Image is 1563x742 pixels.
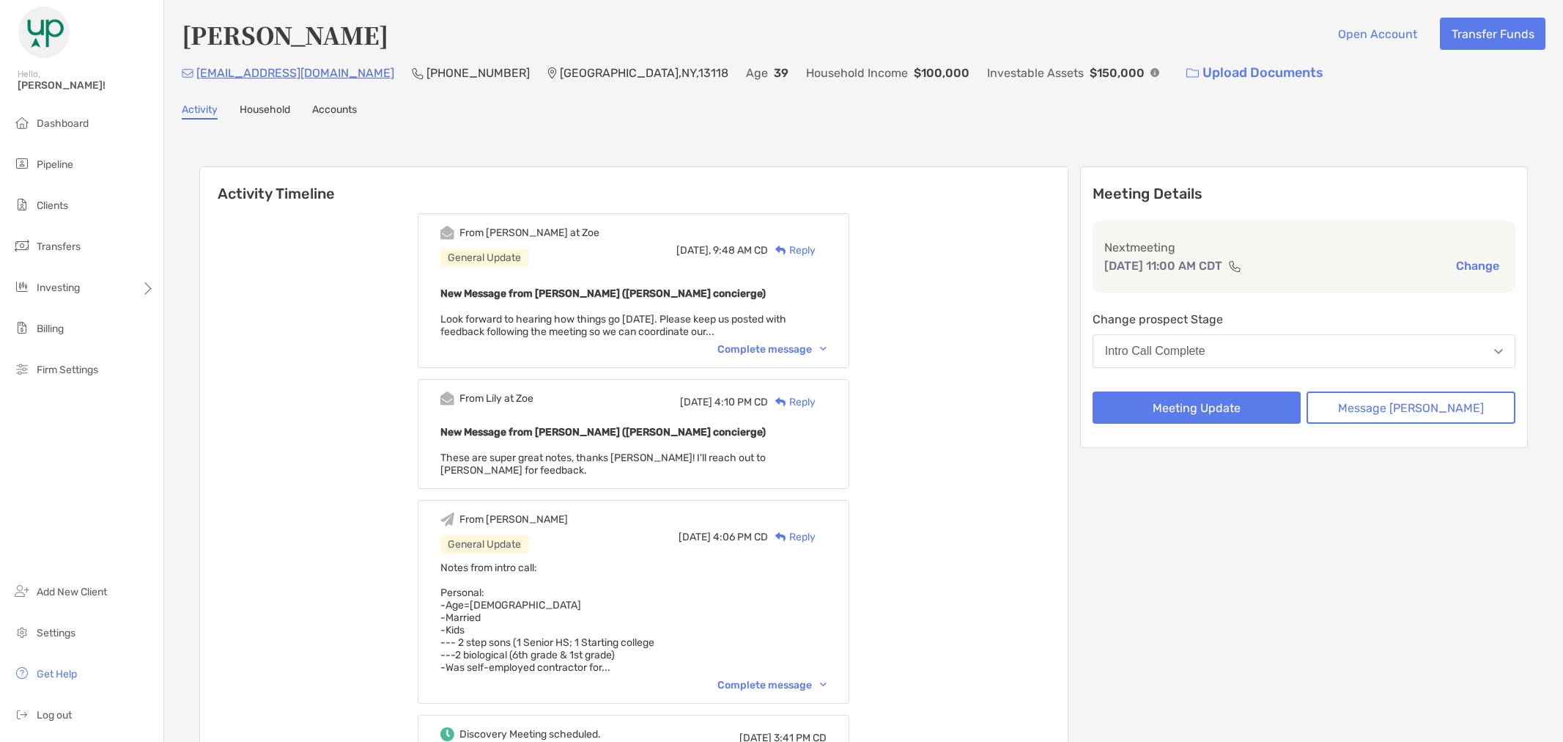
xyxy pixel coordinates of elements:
span: Investing [37,282,80,294]
img: communication type [1228,260,1241,272]
div: Reply [768,529,816,545]
img: Event icon [440,727,454,741]
span: [DATE] [679,531,711,543]
img: dashboard icon [13,114,31,131]
h4: [PERSON_NAME] [182,18,388,51]
img: Info Icon [1150,68,1159,77]
span: Firm Settings [37,364,98,376]
button: Open Account [1326,18,1428,50]
img: Open dropdown arrow [1494,349,1503,354]
div: From Lily at Zoe [459,392,533,405]
p: Next meeting [1104,238,1504,257]
span: Look forward to hearing how things go [DATE]. Please keep us posted with feedback following the m... [440,313,786,338]
img: Reply icon [775,532,786,542]
img: Email Icon [182,69,193,78]
div: Reply [768,394,816,410]
div: Complete message [717,679,827,691]
img: Phone Icon [412,67,424,79]
p: Change prospect Stage [1093,310,1515,328]
p: Age [746,64,768,82]
span: 4:06 PM CD [713,531,768,543]
p: [PHONE_NUMBER] [426,64,530,82]
span: Clients [37,199,68,212]
span: Add New Client [37,586,107,598]
img: Reply icon [775,397,786,407]
span: Notes from intro call: Personal: -Age=[DEMOGRAPHIC_DATA] -Married -Kids --- 2 step sons (1 Senior... [440,562,654,674]
button: Transfer Funds [1440,18,1545,50]
span: Get Help [37,668,77,680]
img: billing icon [13,319,31,337]
img: button icon [1186,68,1199,78]
div: Complete message [717,343,827,356]
img: Event icon [440,513,454,526]
span: Log out [37,709,72,721]
img: Chevron icon [820,347,827,351]
p: [DATE] 11:00 AM CDT [1104,257,1222,275]
div: Intro Call Complete [1105,345,1205,358]
div: Discovery Meeting scheduled. [459,728,601,741]
a: Accounts [312,103,357,120]
span: These are super great notes, thanks [PERSON_NAME]! I'll reach out to [PERSON_NAME] for feedback. [440,452,766,477]
img: transfers icon [13,237,31,254]
img: pipeline icon [13,155,31,172]
img: get-help icon [13,664,31,682]
img: investing icon [13,278,31,295]
img: Location Icon [547,67,557,79]
span: Pipeline [37,158,73,171]
p: Household Income [806,64,908,82]
img: Event icon [440,392,454,405]
b: New Message from [PERSON_NAME] ([PERSON_NAME] concierge) [440,287,766,300]
span: 9:48 AM CD [713,244,768,257]
span: Settings [37,627,75,639]
b: New Message from [PERSON_NAME] ([PERSON_NAME] concierge) [440,426,766,438]
a: Household [240,103,290,120]
span: Dashboard [37,117,89,130]
button: Meeting Update [1093,392,1301,424]
img: Zoe Logo [18,6,70,59]
span: Transfers [37,240,81,253]
img: clients icon [13,196,31,213]
span: [PERSON_NAME]! [18,79,155,92]
img: Reply icon [775,246,786,255]
span: [DATE], [676,244,711,257]
button: Message [PERSON_NAME] [1307,392,1515,424]
h6: Activity Timeline [200,167,1068,202]
span: [DATE] [680,396,712,408]
button: Change [1452,258,1504,273]
div: General Update [440,535,528,554]
img: Chevron icon [820,683,827,687]
img: firm-settings icon [13,360,31,378]
img: logout icon [13,705,31,723]
p: $150,000 [1090,64,1145,82]
p: 39 [774,64,788,82]
div: Reply [768,243,816,258]
p: $100,000 [914,64,969,82]
button: Intro Call Complete [1093,334,1515,368]
img: add_new_client icon [13,582,31,600]
p: Investable Assets [987,64,1084,82]
span: Billing [37,323,64,335]
img: Event icon [440,226,454,240]
span: 4:10 PM CD [714,396,768,408]
p: Meeting Details [1093,185,1515,203]
p: [EMAIL_ADDRESS][DOMAIN_NAME] [196,64,394,82]
div: General Update [440,249,528,267]
p: [GEOGRAPHIC_DATA] , NY , 13118 [560,64,728,82]
a: Upload Documents [1177,57,1333,89]
a: Activity [182,103,218,120]
div: From [PERSON_NAME] at Zoe [459,227,599,239]
img: settings icon [13,623,31,641]
div: From [PERSON_NAME] [459,513,568,526]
